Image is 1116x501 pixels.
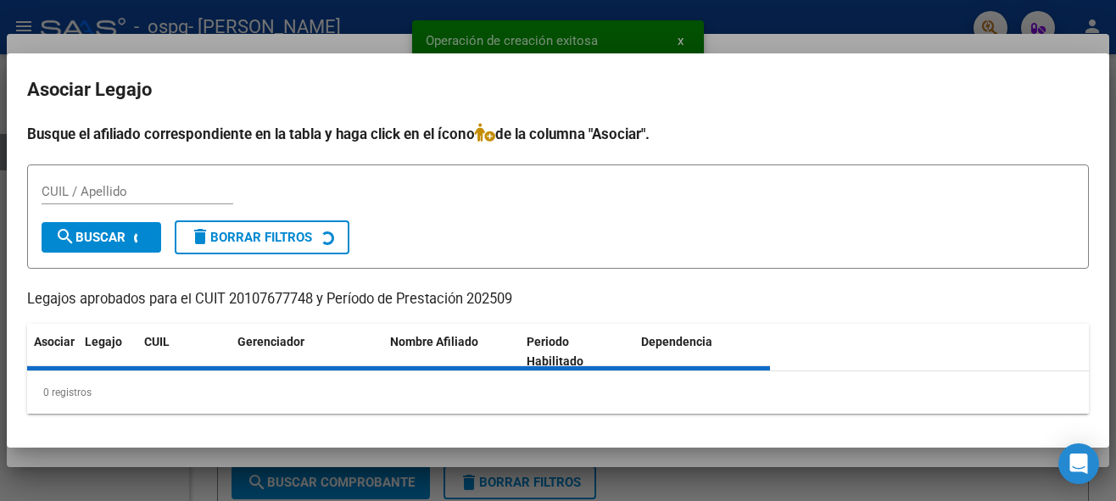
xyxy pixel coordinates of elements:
h2: Asociar Legajo [27,74,1089,106]
span: Gerenciador [237,335,304,348]
button: Buscar [42,222,161,253]
span: Legajo [85,335,122,348]
datatable-header-cell: CUIL [137,324,231,380]
span: Nombre Afiliado [390,335,478,348]
span: Buscar [55,230,126,245]
datatable-header-cell: Asociar [27,324,78,380]
mat-icon: search [55,226,75,247]
datatable-header-cell: Nombre Afiliado [383,324,520,380]
span: Periodo Habilitado [527,335,583,368]
span: Dependencia [641,335,712,348]
div: Open Intercom Messenger [1058,443,1099,484]
span: CUIL [144,335,170,348]
mat-icon: delete [190,226,210,247]
datatable-header-cell: Gerenciador [231,324,383,380]
datatable-header-cell: Periodo Habilitado [520,324,634,380]
div: 0 registros [27,371,1089,414]
h4: Busque el afiliado correspondiente en la tabla y haga click en el ícono de la columna "Asociar". [27,123,1089,145]
span: Asociar [34,335,75,348]
datatable-header-cell: Dependencia [634,324,771,380]
span: Borrar Filtros [190,230,312,245]
button: Borrar Filtros [175,220,349,254]
p: Legajos aprobados para el CUIT 20107677748 y Período de Prestación 202509 [27,289,1089,310]
datatable-header-cell: Legajo [78,324,137,380]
